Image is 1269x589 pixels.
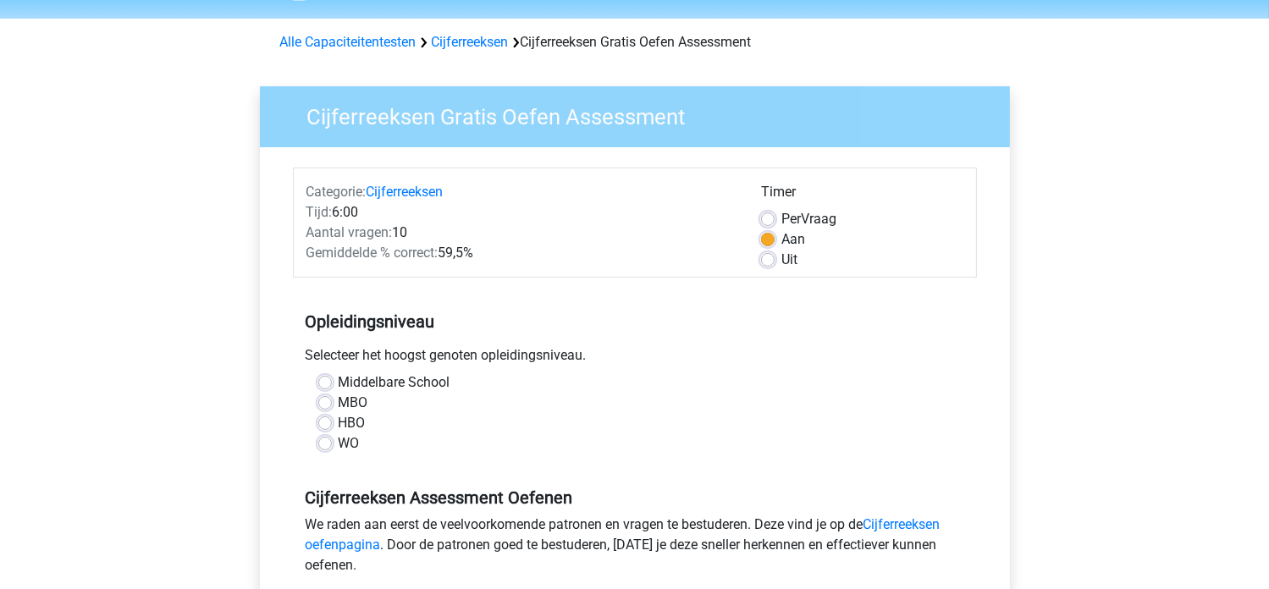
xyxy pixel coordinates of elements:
[306,305,964,339] h5: Opleidingsniveau
[287,97,997,130] h3: Cijferreeksen Gratis Oefen Assessment
[306,224,393,240] span: Aantal vragen:
[306,245,439,261] span: Gemiddelde % correct:
[294,243,748,263] div: 59,5%
[339,413,366,433] label: HBO
[294,202,748,223] div: 6:00
[761,182,963,209] div: Timer
[781,250,797,270] label: Uit
[306,204,333,220] span: Tijd:
[280,34,417,50] a: Alle Capaciteitentesten
[339,433,360,454] label: WO
[781,209,836,229] label: Vraag
[294,223,748,243] div: 10
[293,515,977,582] div: We raden aan eerst de veelvoorkomende patronen en vragen te bestuderen. Deze vind je op de . Door...
[339,372,450,393] label: Middelbare School
[273,32,996,52] div: Cijferreeksen Gratis Oefen Assessment
[293,345,977,372] div: Selecteer het hoogst genoten opleidingsniveau.
[781,229,805,250] label: Aan
[306,184,367,200] span: Categorie:
[781,211,801,227] span: Per
[432,34,509,50] a: Cijferreeksen
[339,393,368,413] label: MBO
[367,184,444,200] a: Cijferreeksen
[306,487,964,508] h5: Cijferreeksen Assessment Oefenen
